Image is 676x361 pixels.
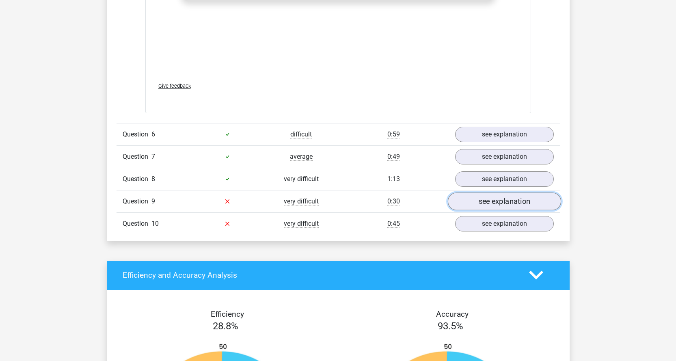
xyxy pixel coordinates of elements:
[123,270,517,280] h4: Efficiency and Accuracy Analysis
[387,197,400,205] span: 0:30
[387,220,400,228] span: 0:45
[151,153,155,160] span: 7
[123,309,332,319] h4: Efficiency
[123,219,151,229] span: Question
[158,83,191,89] span: Give feedback
[284,220,319,228] span: very difficult
[151,220,159,227] span: 10
[348,309,557,319] h4: Accuracy
[123,130,151,139] span: Question
[284,197,319,205] span: very difficult
[455,171,554,187] a: see explanation
[123,152,151,162] span: Question
[455,216,554,231] a: see explanation
[290,130,312,138] span: difficult
[151,130,155,138] span: 6
[151,175,155,183] span: 8
[387,175,400,183] span: 1:13
[213,320,238,332] span: 28.8%
[151,197,155,205] span: 9
[123,174,151,184] span: Question
[123,197,151,206] span: Question
[455,149,554,164] a: see explanation
[455,127,554,142] a: see explanation
[387,153,400,161] span: 0:49
[438,320,463,332] span: 93.5%
[290,153,313,161] span: average
[447,192,561,210] a: see explanation
[387,130,400,138] span: 0:59
[284,175,319,183] span: very difficult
